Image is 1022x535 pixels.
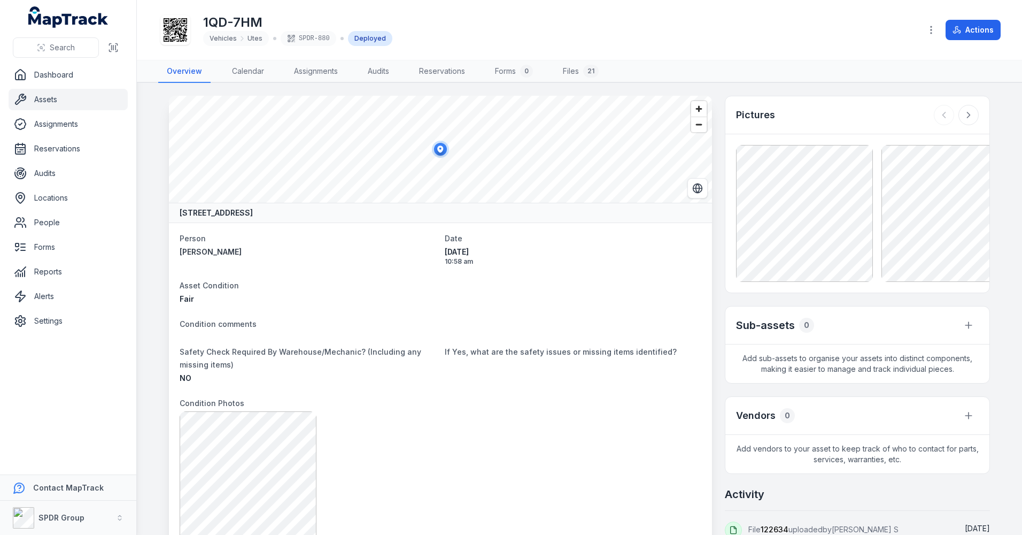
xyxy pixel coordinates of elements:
a: Assets [9,89,128,110]
span: Condition comments [180,319,257,328]
a: Assignments [9,113,128,135]
div: Deployed [348,31,392,46]
span: [DATE] [445,247,701,257]
div: 0 [520,65,533,78]
a: Assignments [285,60,346,83]
a: People [9,212,128,233]
span: Utes [247,34,262,43]
a: Alerts [9,286,128,307]
span: File uploaded by [PERSON_NAME] S [748,525,899,534]
a: Reservations [9,138,128,159]
span: Add vendors to your asset to keep track of who to contact for parts, services, warranties, etc. [725,435,989,473]
time: 01/09/2025, 7:57:48 am [965,524,990,533]
h2: Activity [725,487,764,502]
div: 0 [799,318,814,333]
strong: SPDR Group [38,513,84,522]
a: Forms [9,236,128,258]
a: MapTrack [28,6,109,28]
span: NO [180,373,191,383]
button: Actions [946,20,1001,40]
a: [PERSON_NAME] [180,247,436,257]
div: SPDR-880 [281,31,336,46]
button: Search [13,37,99,58]
button: Switch to Satellite View [687,178,708,198]
a: Files21 [554,60,607,83]
span: Asset Condition [180,281,239,290]
a: Locations [9,187,128,209]
span: Search [50,42,75,53]
h3: Vendors [736,408,776,423]
a: Calendar [223,60,273,83]
a: Reservations [411,60,474,83]
span: Date [445,234,462,243]
a: Settings [9,310,128,332]
strong: Contact MapTrack [33,483,104,492]
a: Overview [158,60,211,83]
span: 122634 [761,525,788,534]
span: [DATE] [965,524,990,533]
a: Reports [9,261,128,282]
h3: Pictures [736,108,775,123]
a: Audits [359,60,398,83]
span: If Yes, what are the safety issues or missing items identified? [445,347,677,356]
span: Person [180,234,206,243]
span: Vehicles [210,34,237,43]
span: Safety Check Required By Warehouse/Mechanic? (Including any missing items) [180,347,421,369]
time: 10/12/2024, 10:58:50 am [445,247,701,266]
span: Add sub-assets to organise your assets into distinct components, making it easier to manage and t... [725,345,989,383]
button: Zoom out [691,117,707,132]
div: 0 [780,408,795,423]
canvas: Map [169,96,712,203]
span: Condition Photos [180,399,244,408]
a: Dashboard [9,64,128,86]
div: 21 [583,65,599,78]
a: Audits [9,163,128,184]
span: 10:58 am [445,257,701,266]
span: Fair [180,294,194,303]
button: Zoom in [691,101,707,117]
strong: [STREET_ADDRESS] [180,208,253,218]
h1: 1QD-7HM [203,14,392,31]
a: Forms0 [486,60,541,83]
h2: Sub-assets [736,318,795,333]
